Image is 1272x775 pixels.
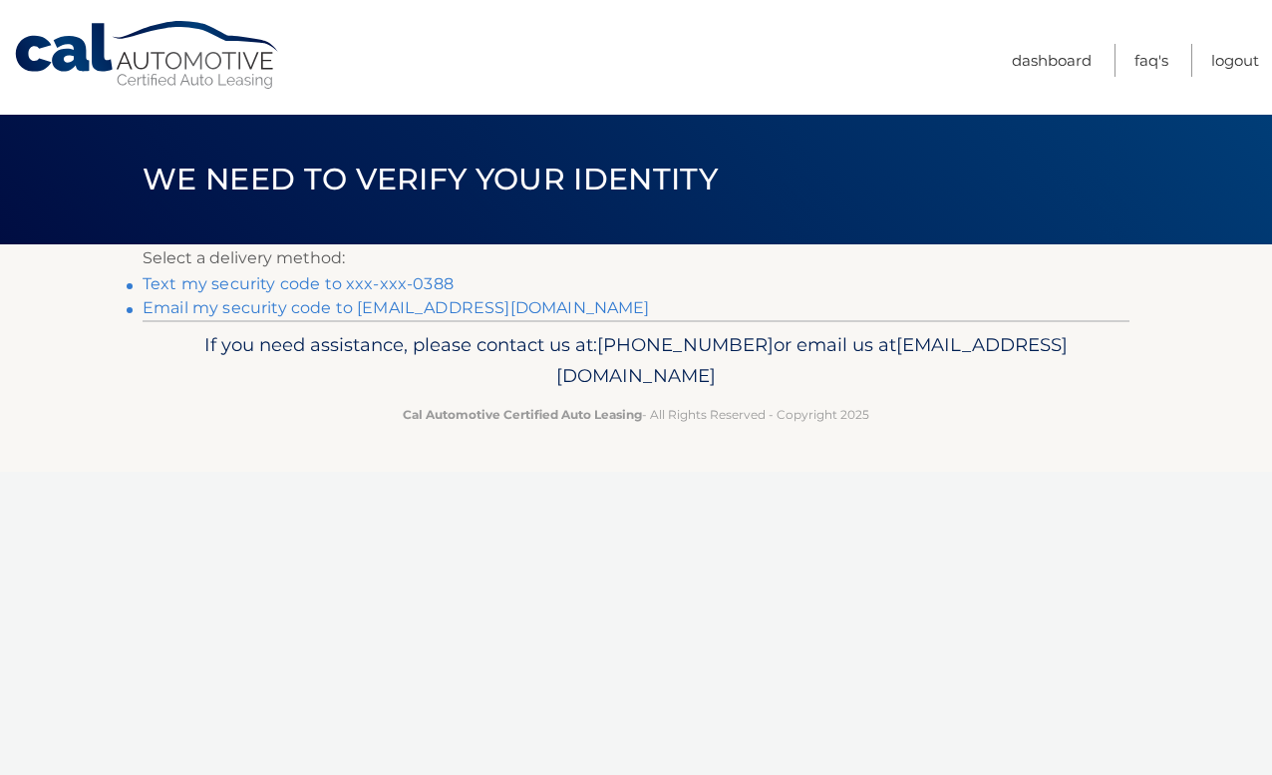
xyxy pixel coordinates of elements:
a: Cal Automotive [13,20,282,91]
a: Text my security code to xxx-xxx-0388 [143,274,454,293]
strong: Cal Automotive Certified Auto Leasing [403,407,642,422]
span: [PHONE_NUMBER] [597,333,774,356]
p: If you need assistance, please contact us at: or email us at [156,329,1116,393]
span: We need to verify your identity [143,161,718,197]
p: Select a delivery method: [143,244,1129,272]
a: Email my security code to [EMAIL_ADDRESS][DOMAIN_NAME] [143,298,650,317]
a: Dashboard [1012,44,1092,77]
a: FAQ's [1134,44,1168,77]
p: - All Rights Reserved - Copyright 2025 [156,404,1116,425]
a: Logout [1211,44,1259,77]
